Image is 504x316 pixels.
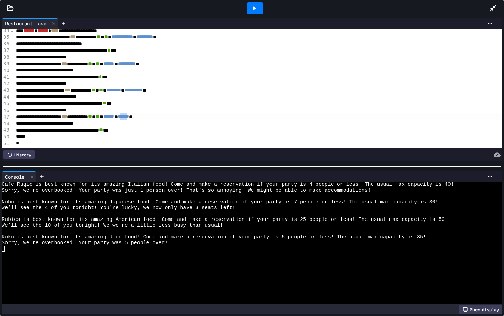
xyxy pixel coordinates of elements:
[2,205,236,211] span: We’ll see the 4 of you tonight! You're lucky, we now only have 3 seats left!
[2,188,371,193] span: Sorry, we're overbooked! Your party was just 1 person over! That's so annoying! We might be able ...
[2,217,448,223] span: Rubies is best known for its amazing American food! Come and make a reservation if your party is ...
[2,199,439,205] span: Nobu is best known for its amazing Japanese food! Come and make a reservation if your party is 7 ...
[2,182,454,188] span: Cafe Rugio is best known for its amazing Italian food! Come and make a reservation if your party ...
[2,234,426,240] span: Roku is best known for its amazing Udon food! Come and make a reservation if your party is 5 peop...
[2,223,223,228] span: We’ll see the 10 of you tonight! We we're a little less busy than usual!
[2,240,168,246] span: Sorry, we're overbooked! Your party was 5 people over!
